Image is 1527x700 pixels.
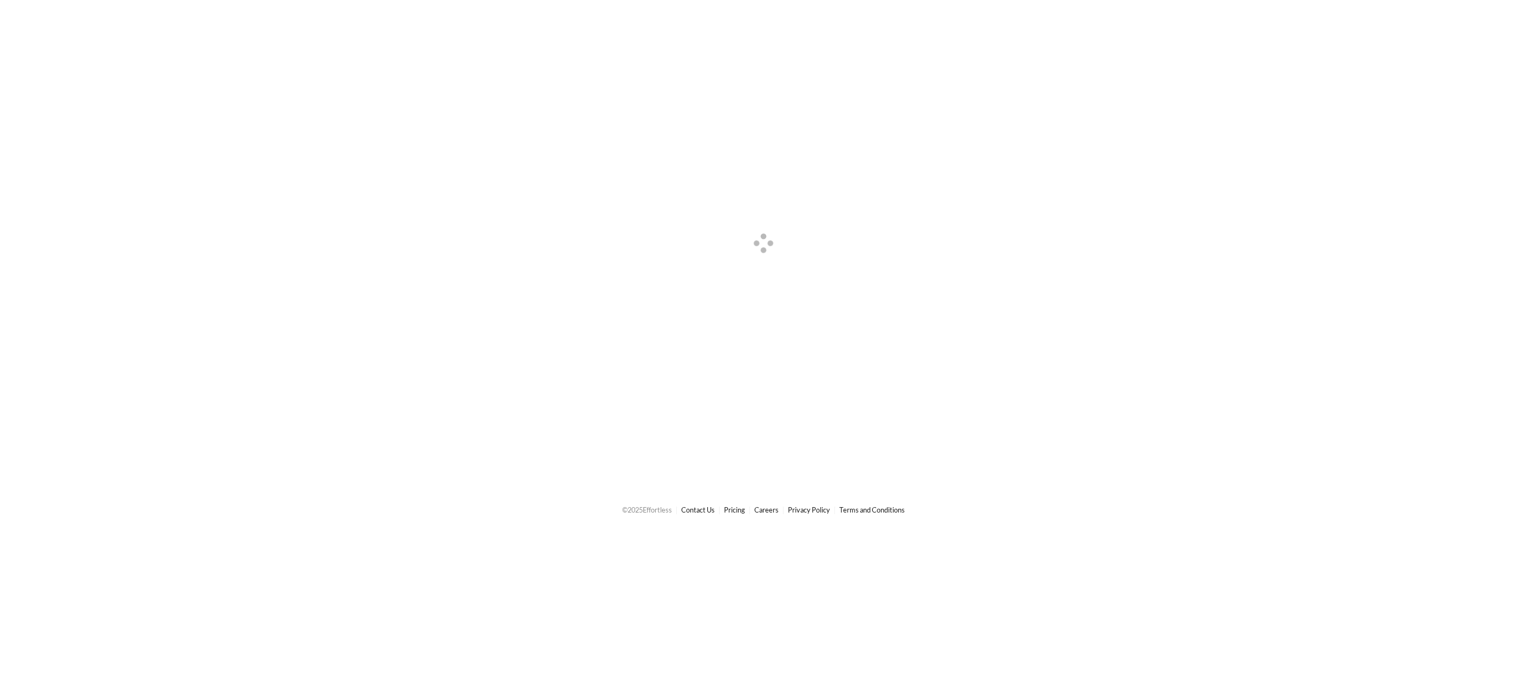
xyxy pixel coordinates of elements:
span: © 2025 Effortless [622,505,672,514]
a: Privacy Policy [788,505,830,514]
a: Contact Us [681,505,715,514]
a: Terms and Conditions [839,505,905,514]
a: Pricing [724,505,745,514]
a: Careers [754,505,779,514]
